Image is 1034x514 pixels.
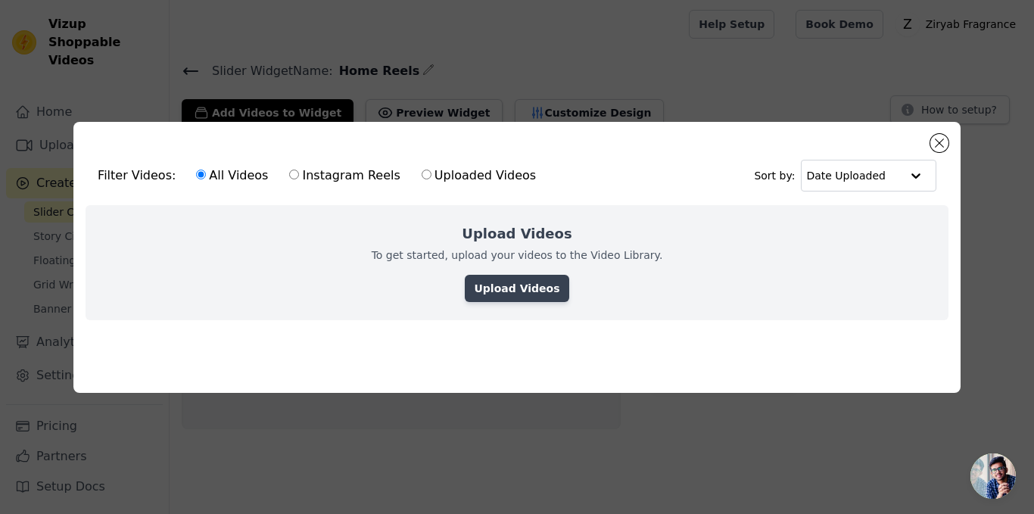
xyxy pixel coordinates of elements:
a: Upload Videos [465,275,568,302]
label: Instagram Reels [288,166,400,185]
button: Close modal [930,134,948,152]
div: Sort by: [754,160,936,192]
p: To get started, upload your videos to the Video Library. [372,248,663,263]
h2: Upload Videos [462,223,572,245]
div: Open chat [970,453,1016,499]
div: Filter Videos: [98,158,544,193]
label: Uploaded Videos [421,166,537,185]
label: All Videos [195,166,269,185]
